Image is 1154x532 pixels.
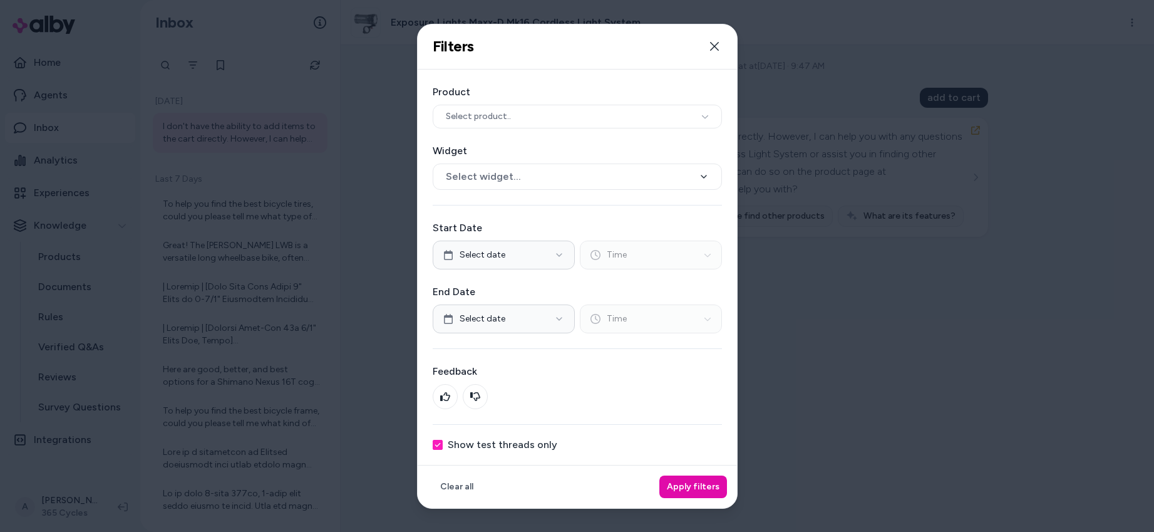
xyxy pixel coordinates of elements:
label: Show test threads only [448,440,557,450]
button: Clear all [433,476,481,498]
button: Select date [433,241,575,269]
label: Product [433,85,722,100]
button: Apply filters [659,476,727,498]
h2: Filters [433,37,474,56]
label: End Date [433,284,722,300]
label: Feedback [433,364,722,379]
span: Select product.. [446,110,511,123]
span: Select date [460,249,505,261]
button: Select date [433,305,575,333]
button: Select widget... [433,164,722,190]
label: Widget [433,143,722,159]
span: Select date [460,313,505,325]
label: Start Date [433,221,722,236]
